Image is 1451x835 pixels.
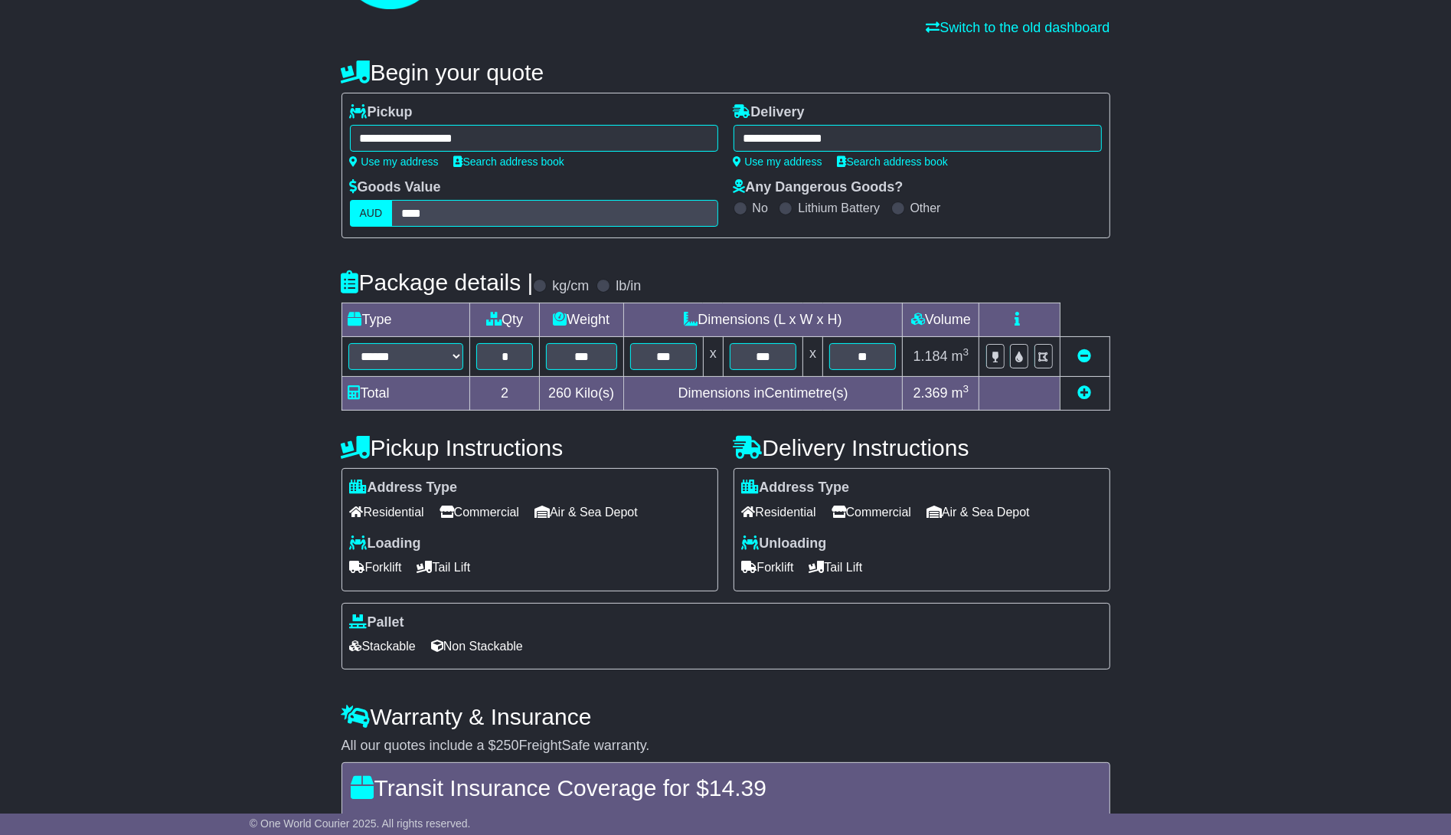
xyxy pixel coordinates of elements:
span: 250 [496,738,519,753]
td: Dimensions in Centimetre(s) [623,377,903,411]
label: Any Dangerous Goods? [734,179,904,196]
span: 1.184 [913,349,948,364]
label: Pallet [350,614,404,631]
td: x [803,337,823,377]
label: Pickup [350,104,413,121]
h4: Package details | [342,270,534,295]
a: Search address book [838,156,948,168]
td: Weight [539,303,623,337]
label: Goods Value [350,179,441,196]
span: Tail Lift [809,555,863,579]
td: Qty [470,303,539,337]
label: Unloading [742,535,827,552]
td: 2 [470,377,539,411]
a: Use my address [734,156,822,168]
label: kg/cm [552,278,589,295]
label: Delivery [734,104,805,121]
span: m [952,349,969,364]
span: Residential [742,500,816,524]
span: Forklift [350,555,402,579]
a: Use my address [350,156,439,168]
td: Type [342,303,470,337]
h4: Pickup Instructions [342,435,718,460]
td: Volume [903,303,979,337]
td: Total [342,377,470,411]
span: 260 [548,385,571,401]
label: Other [910,201,941,215]
label: Lithium Battery [798,201,880,215]
label: Loading [350,535,421,552]
label: Address Type [742,480,850,496]
span: Commercial [440,500,519,524]
label: Address Type [350,480,458,496]
span: Commercial [832,500,911,524]
td: Kilo(s) [539,377,623,411]
h4: Transit Insurance Coverage for $ [351,775,1100,801]
span: Tail Lift [417,555,471,579]
a: Switch to the old dashboard [926,20,1109,35]
a: Remove this item [1078,349,1092,364]
span: Residential [350,500,424,524]
sup: 3 [963,346,969,358]
span: 14.39 [709,775,766,801]
label: AUD [350,200,393,227]
span: Air & Sea Depot [926,500,1030,524]
h4: Warranty & Insurance [342,704,1110,729]
td: Dimensions (L x W x H) [623,303,903,337]
span: © One World Courier 2025. All rights reserved. [250,817,471,830]
span: Non Stackable [431,634,523,658]
label: lb/in [616,278,641,295]
sup: 3 [963,383,969,395]
a: Search address book [454,156,564,168]
a: Add new item [1078,385,1092,401]
span: Air & Sea Depot [534,500,638,524]
div: All our quotes include a $ FreightSafe warranty. [342,738,1110,755]
span: Forklift [742,555,794,579]
span: m [952,385,969,401]
td: x [703,337,723,377]
h4: Begin your quote [342,60,1110,85]
span: 2.369 [913,385,948,401]
h4: Delivery Instructions [734,435,1110,460]
span: Stackable [350,634,416,658]
label: No [753,201,768,215]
